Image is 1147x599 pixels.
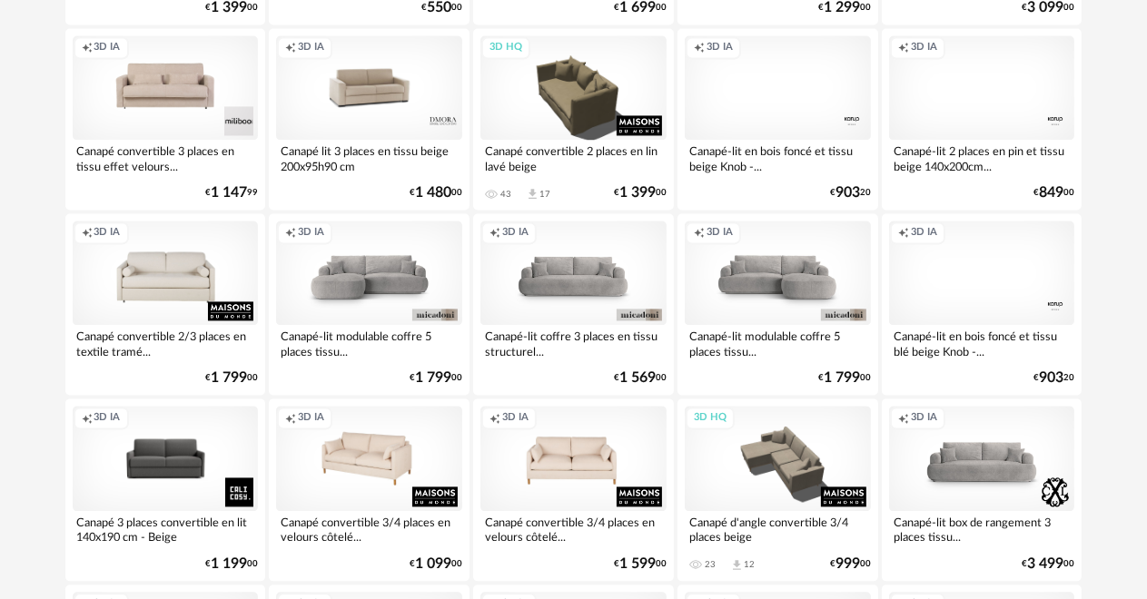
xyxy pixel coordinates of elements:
[830,558,871,570] div: € 00
[889,140,1075,176] div: Canapé-lit 2 places en pin et tissu beige 140x200cm...
[276,511,462,547] div: Canapé convertible 3/4 places en velours côtelé...
[65,398,266,580] a: Creation icon 3D IA Canapé 3 places convertible en lit 140x190 cm - Beige €1 19900
[502,226,529,240] span: 3D IA
[911,411,937,425] span: 3D IA
[427,2,451,14] span: 550
[614,372,667,384] div: € 00
[882,398,1083,580] a: Creation icon 3D IA Canapé-lit box de rangement 3 places tissu... €3 49900
[889,511,1075,547] div: Canapé-lit box de rangement 3 places tissu...
[694,226,705,240] span: Creation icon
[526,187,539,201] span: Download icon
[285,226,296,240] span: Creation icon
[619,558,656,570] span: 1 599
[415,558,451,570] span: 1 099
[410,558,462,570] div: € 00
[818,372,871,384] div: € 00
[1022,2,1074,14] div: € 00
[677,28,878,210] a: Creation icon 3D IA Canapé-lit en bois foncé et tissu beige Knob -... €90320
[73,511,259,547] div: Canapé 3 places convertible en lit 140x190 cm - Beige
[415,187,451,199] span: 1 480
[82,411,93,425] span: Creation icon
[677,398,878,580] a: 3D HQ Canapé d'angle convertible 3/4 places beige 23 Download icon 12 €99900
[480,511,667,547] div: Canapé convertible 3/4 places en velours côtelé...
[94,226,121,240] span: 3D IA
[889,325,1075,361] div: Canapé-lit en bois foncé et tissu blé beige Knob -...
[500,189,511,200] div: 43
[73,140,259,176] div: Canapé convertible 3 places en tissu effet velours...
[677,213,878,395] a: Creation icon 3D IA Canapé-lit modulable coffre 5 places tissu... €1 79900
[614,2,667,14] div: € 00
[298,411,324,425] span: 3D IA
[685,140,871,176] div: Canapé-lit en bois foncé et tissu beige Knob -...
[502,411,529,425] span: 3D IA
[489,411,500,425] span: Creation icon
[285,411,296,425] span: Creation icon
[65,28,266,210] a: Creation icon 3D IA Canapé convertible 3 places en tissu effet velours... €1 14799
[824,2,860,14] span: 1 299
[269,398,470,580] a: Creation icon 3D IA Canapé convertible 3/4 places en velours côtelé... €1 09900
[421,2,462,14] div: € 00
[410,372,462,384] div: € 00
[619,187,656,199] span: 1 399
[694,41,705,54] span: Creation icon
[539,189,550,200] div: 17
[882,213,1083,395] a: Creation icon 3D IA Canapé-lit en bois foncé et tissu blé beige Knob -... €90320
[473,28,674,210] a: 3D HQ Canapé convertible 2 places en lin lavé beige 43 Download icon 17 €1 39900
[480,325,667,361] div: Canapé-lit coffre 3 places en tissu structurel...
[82,41,93,54] span: Creation icon
[911,226,937,240] span: 3D IA
[211,372,247,384] span: 1 799
[836,558,860,570] span: 999
[481,36,530,59] div: 3D HQ
[205,372,258,384] div: € 00
[1022,558,1074,570] div: € 00
[744,559,755,570] div: 12
[410,187,462,199] div: € 00
[1027,558,1063,570] span: 3 499
[898,411,909,425] span: Creation icon
[211,558,247,570] span: 1 199
[898,226,909,240] span: Creation icon
[685,325,871,361] div: Canapé-lit modulable coffre 5 places tissu...
[285,41,296,54] span: Creation icon
[1039,187,1063,199] span: 849
[276,325,462,361] div: Canapé-lit modulable coffre 5 places tissu...
[94,41,121,54] span: 3D IA
[205,558,258,570] div: € 00
[1039,372,1063,384] span: 903
[1027,2,1063,14] span: 3 099
[205,187,258,199] div: € 99
[911,41,937,54] span: 3D IA
[705,559,716,570] div: 23
[707,41,733,54] span: 3D IA
[94,411,121,425] span: 3D IA
[686,407,735,429] div: 3D HQ
[298,41,324,54] span: 3D IA
[614,558,667,570] div: € 00
[415,372,451,384] span: 1 799
[65,213,266,395] a: Creation icon 3D IA Canapé convertible 2/3 places en textile tramé... €1 79900
[1033,187,1074,199] div: € 00
[836,187,860,199] span: 903
[685,511,871,547] div: Canapé d'angle convertible 3/4 places beige
[473,398,674,580] a: Creation icon 3D IA Canapé convertible 3/4 places en velours côtelé... €1 59900
[269,213,470,395] a: Creation icon 3D IA Canapé-lit modulable coffre 5 places tissu... €1 79900
[473,213,674,395] a: Creation icon 3D IA Canapé-lit coffre 3 places en tissu structurel... €1 56900
[619,2,656,14] span: 1 699
[82,226,93,240] span: Creation icon
[211,2,247,14] span: 1 399
[619,372,656,384] span: 1 569
[205,2,258,14] div: € 00
[614,187,667,199] div: € 00
[818,2,871,14] div: € 00
[1033,372,1074,384] div: € 20
[269,28,470,210] a: Creation icon 3D IA Canapé lit 3 places en tissu beige 200x95h90 cm €1 48000
[489,226,500,240] span: Creation icon
[707,226,733,240] span: 3D IA
[730,558,744,572] span: Download icon
[298,226,324,240] span: 3D IA
[882,28,1083,210] a: Creation icon 3D IA Canapé-lit 2 places en pin et tissu beige 140x200cm... €84900
[824,372,860,384] span: 1 799
[211,187,247,199] span: 1 147
[480,140,667,176] div: Canapé convertible 2 places en lin lavé beige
